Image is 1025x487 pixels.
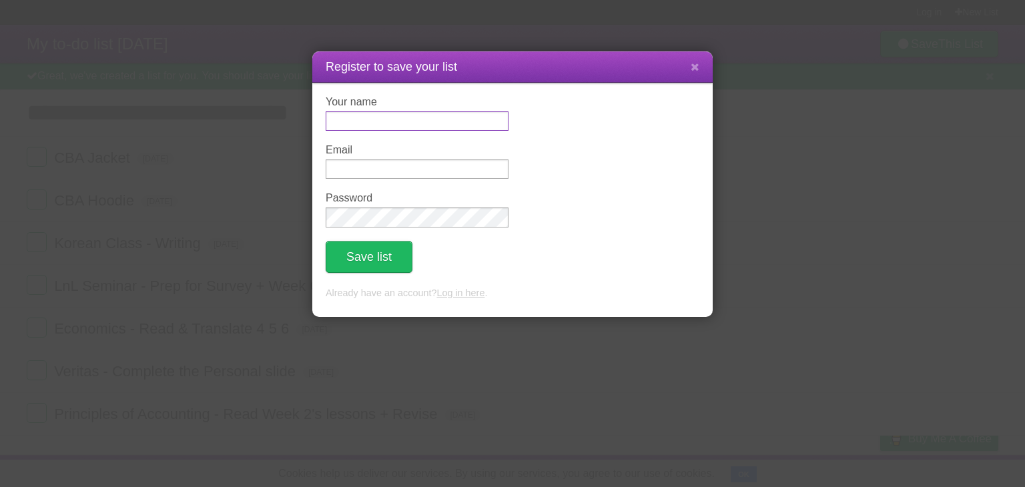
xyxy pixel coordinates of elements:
[326,144,508,156] label: Email
[326,286,699,301] p: Already have an account? .
[326,241,412,273] button: Save list
[326,58,699,76] h1: Register to save your list
[326,192,508,204] label: Password
[436,288,484,298] a: Log in here
[326,96,508,108] label: Your name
